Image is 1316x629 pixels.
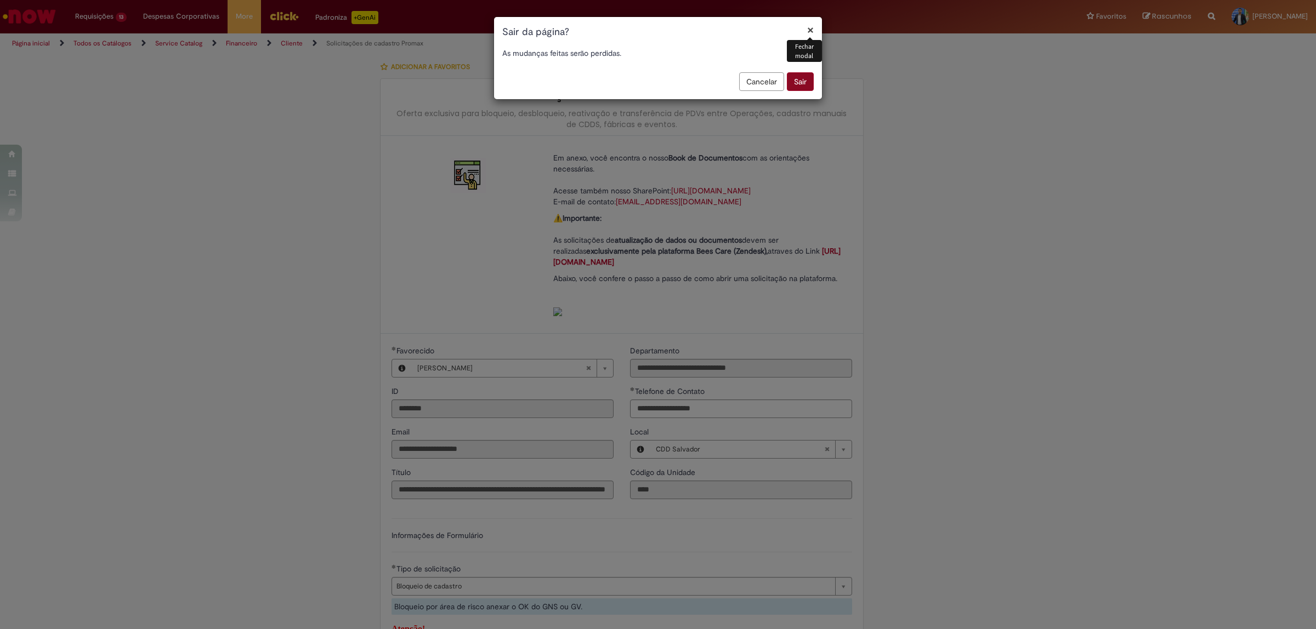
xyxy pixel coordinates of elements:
div: Fechar modal [787,40,822,62]
button: Fechar modal [807,24,814,36]
button: Sair [787,72,814,91]
button: Cancelar [739,72,784,91]
h1: Sair da página? [502,25,814,39]
p: As mudanças feitas serão perdidas. [502,48,814,59]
